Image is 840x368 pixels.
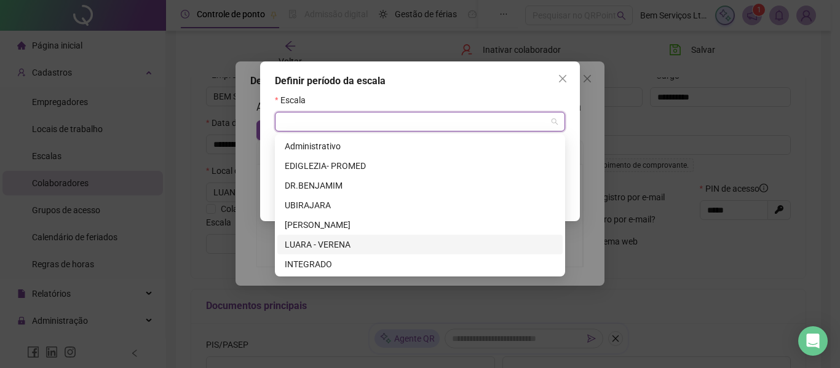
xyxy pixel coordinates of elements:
div: DR.BENJAMIM [285,179,555,192]
label: Escala [275,93,314,107]
div: INTEGRADO [277,254,563,274]
div: LUARA - VERENA [285,238,555,251]
div: EDIGLEZIA- PROMED [285,159,555,173]
div: [PERSON_NAME] [285,218,555,232]
div: LUARA - VERENA [277,235,563,254]
div: Open Intercom Messenger [798,326,828,356]
div: ANA CLEIA - JOAQUIM [277,215,563,235]
div: Administrativo [285,139,555,153]
div: UBIRAJARA [277,195,563,215]
div: INTEGRADO [285,257,555,271]
div: Administrativo [277,136,563,156]
div: UBIRAJARA [285,198,555,212]
div: DR.BENJAMIM [277,176,563,195]
span: close [558,74,568,84]
div: EDIGLEZIA- PROMED [277,156,563,176]
button: Close [553,69,573,88]
div: Definir período da escala [275,74,565,88]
